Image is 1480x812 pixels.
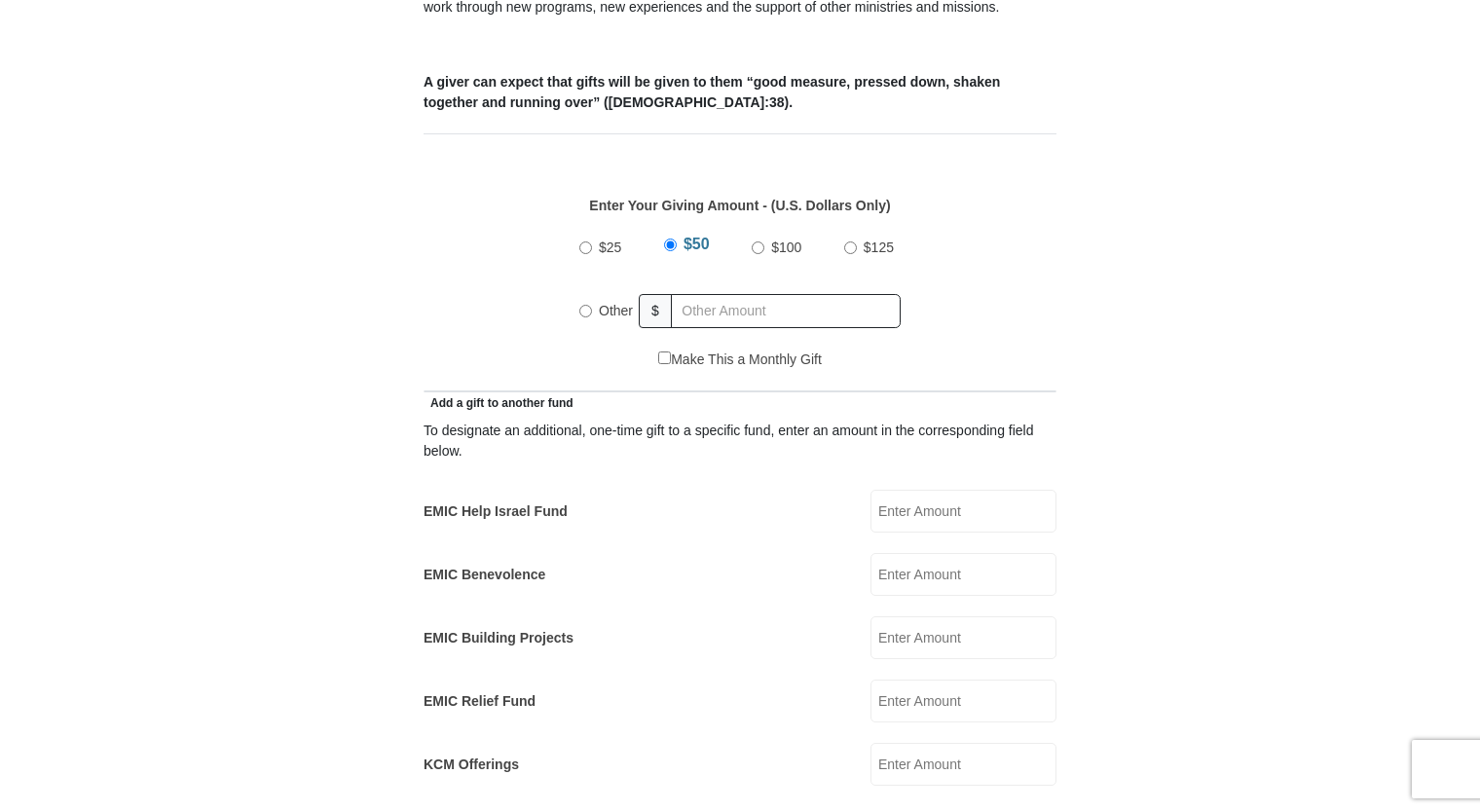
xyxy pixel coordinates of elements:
[864,240,894,255] span: $125
[671,294,901,328] input: Other Amount
[424,501,568,522] label: EMIC Help Israel Fund
[424,691,536,712] label: EMIC Relief Fund
[589,198,890,213] strong: Enter Your Giving Amount - (U.S. Dollars Only)
[424,565,545,585] label: EMIC Benevolence
[870,553,1056,596] input: Enter Amount
[870,616,1056,659] input: Enter Amount
[599,240,621,255] span: $25
[424,628,573,648] label: EMIC Building Projects
[870,743,1056,786] input: Enter Amount
[424,396,573,410] span: Add a gift to another fund
[424,74,1000,110] b: A giver can expect that gifts will be given to them “good measure, pressed down, shaken together ...
[599,303,633,318] span: Other
[870,490,1056,533] input: Enter Amount
[658,350,822,370] label: Make This a Monthly Gift
[658,351,671,364] input: Make This a Monthly Gift
[639,294,672,328] span: $
[424,755,519,775] label: KCM Offerings
[771,240,801,255] span: $100
[424,421,1056,461] div: To designate an additional, one-time gift to a specific fund, enter an amount in the correspondin...
[684,236,710,252] span: $50
[870,680,1056,722] input: Enter Amount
